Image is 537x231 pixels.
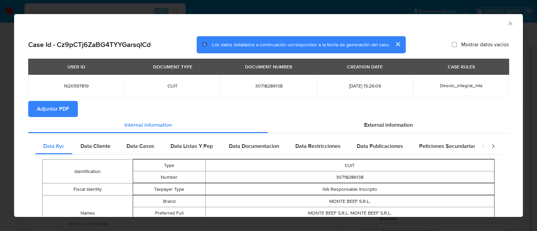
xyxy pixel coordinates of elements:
[63,61,89,72] div: USER ID
[125,121,172,129] span: Internal information
[133,171,205,183] td: Number
[364,121,413,129] span: External information
[229,142,279,150] span: Data Documentacion
[205,183,494,195] td: IVA Responsable Inscripto
[212,41,390,48] span: Los datos detallados a continuación corresponden a la fecha de generación del caso.
[241,61,296,72] div: DOCUMENT NUMBER
[461,41,509,48] span: Mostrar datos vacíos
[133,195,205,207] td: Brand
[507,20,513,26] button: Cerrar ventana
[127,142,154,150] span: Data Casos
[170,142,213,150] span: Data Listas Y Pep
[43,142,64,150] span: Data Kyc
[81,142,110,150] span: Data Cliente
[343,61,387,72] div: CREATION DATE
[28,40,151,49] h2: Case Id - Cz9pCTj6ZaBG4TYYGarsqICd
[325,83,405,89] span: [DATE] 15:26:09
[205,160,494,171] td: CUIT
[133,160,205,171] td: Type
[419,142,476,150] span: Peticiones Secundarias
[229,83,309,89] span: 30718286138
[133,83,213,89] span: CUIT
[133,183,205,195] td: Taxpayer Type
[43,183,133,195] td: Fiscal Identity
[205,207,494,219] td: MONTE BEEF S.R.L. MONTE BEEF S.R.L.
[295,142,341,150] span: Data Restricciones
[37,102,69,116] span: Adjuntar PDF
[452,42,457,47] input: Mostrar datos vacíos
[36,83,116,89] span: 1620597819
[14,14,523,217] div: closure-recommendation-modal
[444,61,479,72] div: CASE RULES
[43,195,133,231] td: Names
[43,160,133,183] td: Identification
[440,82,482,89] span: Desvio_integral_mla
[205,171,494,183] td: 30718286138
[149,61,196,72] div: DOCUMENT TYPE
[28,117,509,133] div: Detailed info
[133,207,205,219] td: Preferred Full
[35,138,475,154] div: Detailed internal info
[28,101,78,117] button: Adjuntar PDF
[205,195,494,207] td: MONTE BEEF S.R.L.
[357,142,403,150] span: Data Publicaciones
[390,36,406,52] button: cerrar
